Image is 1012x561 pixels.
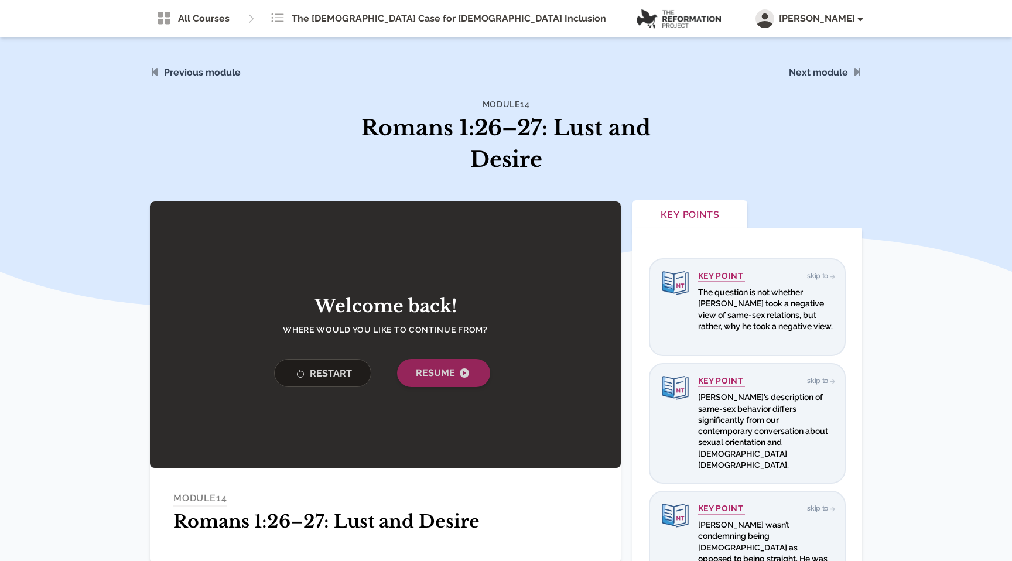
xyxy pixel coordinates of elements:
button: Restart [274,359,371,387]
span: Skip to [807,377,833,385]
h1: Romans 1:26–27: Lust and Desire [356,112,656,176]
h1: Romans 1:26–27: Lust and Desire [173,511,597,532]
span: The [DEMOGRAPHIC_DATA] Case for [DEMOGRAPHIC_DATA] Inclusion [292,12,606,26]
h4: MODULE 14 [173,491,227,507]
h4: Where would you like to continue from? [262,324,508,336]
a: All Courses [150,7,237,30]
h4: Key Point [698,271,745,282]
h4: Module 14 [356,98,656,110]
a: Previous module [164,67,241,78]
img: logo.png [637,9,721,29]
button: Resume [397,359,490,387]
p: The question is not whether [PERSON_NAME] took a negative view of same-sex relations, but rather,... [698,287,833,343]
span: Resume [416,366,471,380]
span: All Courses [178,12,230,26]
button: Key Points [632,200,747,231]
span: [PERSON_NAME] [779,12,862,26]
span: Skip to [807,272,833,280]
span: Restart [293,367,352,381]
span: Skip to [807,504,833,512]
button: [PERSON_NAME] [755,9,862,28]
h4: Key Point [698,376,745,387]
a: Next module [789,67,848,78]
h4: Key Point [698,504,745,515]
a: The [DEMOGRAPHIC_DATA] Case for [DEMOGRAPHIC_DATA] Inclusion [264,7,613,30]
p: [PERSON_NAME]’s description of same-sex behavior differs significantly from our contemporary conv... [698,392,833,471]
h2: Welcome back! [262,296,508,317]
